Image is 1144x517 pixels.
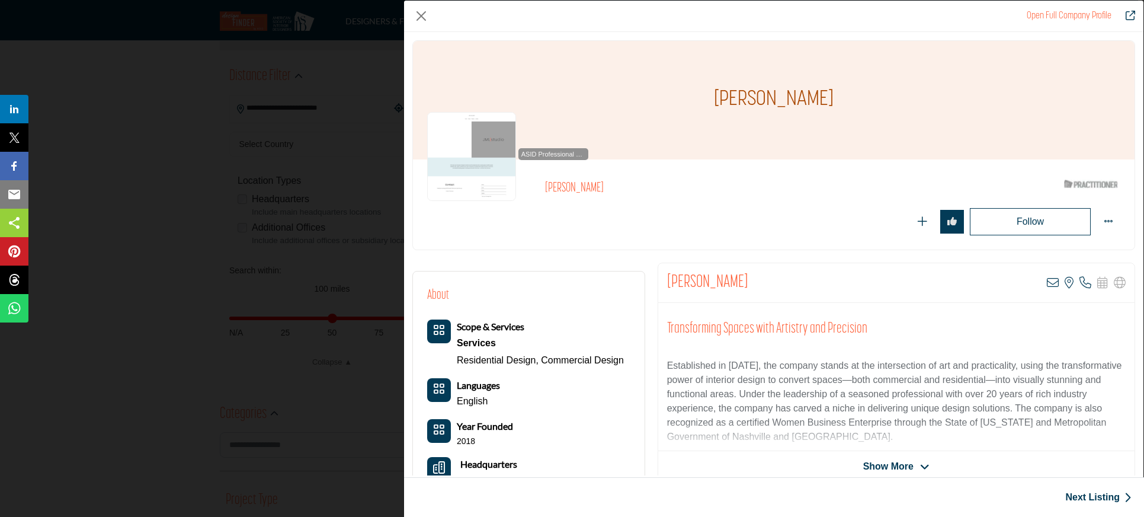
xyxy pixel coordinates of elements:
div: Interior and exterior spaces including lighting, layouts, furnishings, accessories, artwork, land... [457,334,624,352]
a: Residential Design, [457,355,539,365]
button: Redirect to login page [911,210,934,234]
h1: [PERSON_NAME] [714,41,834,159]
span: ASID Professional Practitioner [521,149,586,159]
h2: About [427,286,449,305]
b: Year Founded [457,419,513,433]
p: Established in [DATE], the company stands at the intersection of art and practicality, using the ... [667,359,1126,444]
h2: Jennifer Leonard [667,272,748,293]
h2: Transforming Spaces with Artistry and Precision [667,320,1126,338]
h2: [PERSON_NAME] [545,181,871,196]
a: Redirect to jennifer-leonard [1027,11,1111,21]
p: 2018 [457,436,475,448]
button: Category Icon [427,320,451,343]
a: Next Listing [1065,490,1132,505]
b: Scope & Services [457,321,524,332]
span: Show More [863,459,914,474]
button: More Options [1097,210,1120,234]
a: English [457,396,488,406]
button: Redirect to login page [940,210,964,234]
a: Redirect to jennifer-leonard [1117,9,1135,23]
button: Redirect to login [970,208,1091,235]
a: Scope & Services [457,322,524,332]
button: Category Icon [427,378,451,402]
a: Services [457,334,624,352]
button: No of member icon [427,419,451,443]
p: [STREET_ADDRESS] [460,474,542,486]
b: Headquarters [460,457,517,471]
img: ASID Qualified Practitioners [1064,177,1117,192]
button: Headquarter icon [427,457,451,481]
b: Languages [457,379,500,391]
img: jennifer-leonard logo [427,112,516,201]
a: Commercial Design [541,355,624,365]
a: Languages [457,381,500,391]
button: Close [412,7,430,25]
